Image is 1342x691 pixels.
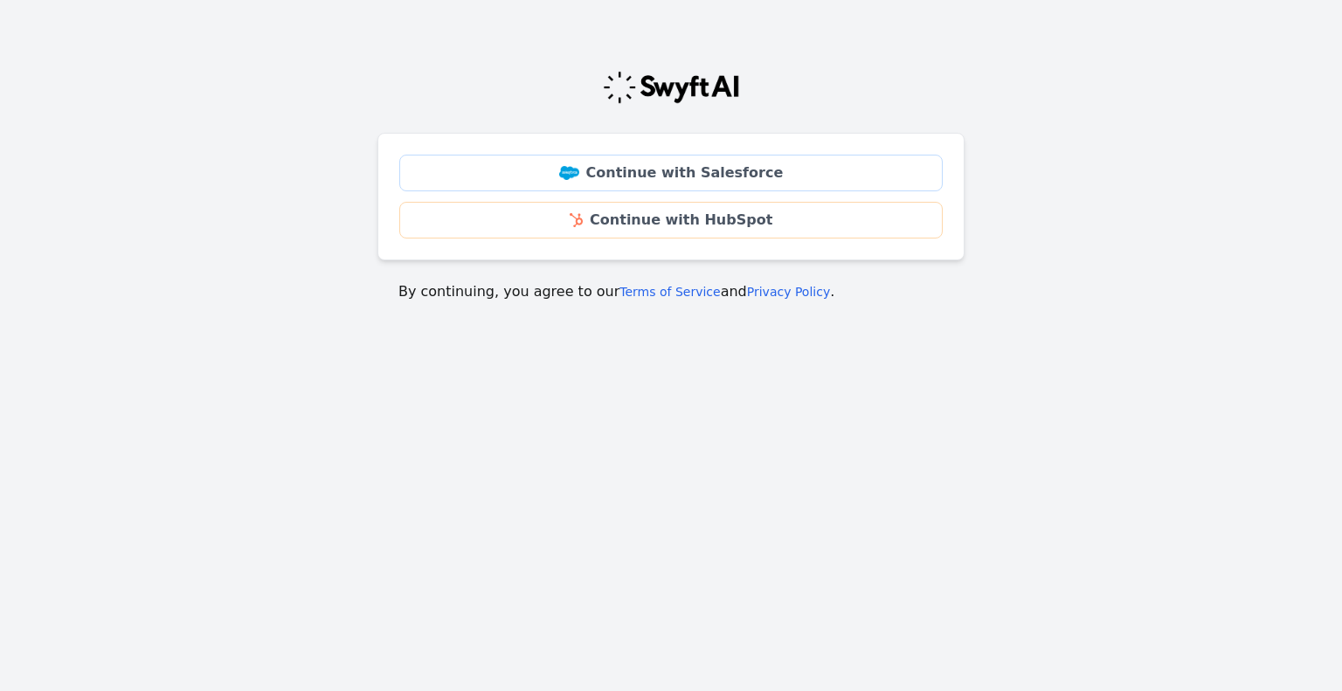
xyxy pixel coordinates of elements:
p: By continuing, you agree to our and . [398,281,944,302]
img: Salesforce [559,166,579,180]
img: Swyft Logo [602,70,740,105]
a: Continue with HubSpot [399,202,943,238]
a: Privacy Policy [747,285,830,299]
img: HubSpot [570,213,583,227]
a: Continue with Salesforce [399,155,943,191]
a: Terms of Service [619,285,720,299]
